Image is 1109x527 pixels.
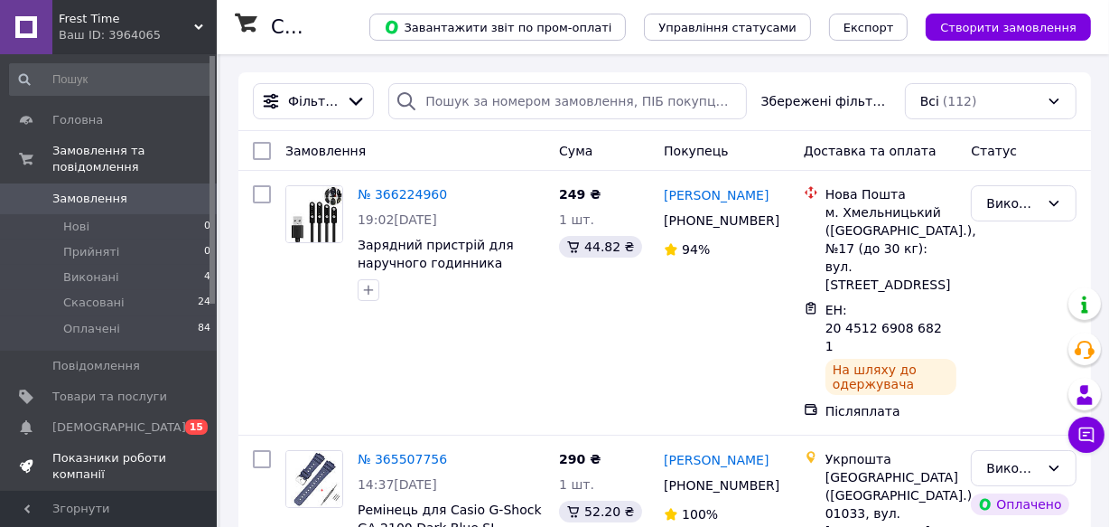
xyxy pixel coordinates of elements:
div: Оплачено [971,494,1068,515]
span: Скасовані [63,295,125,311]
img: Фото товару [286,451,342,507]
img: Фото товару [286,186,342,242]
a: Зарядний пристрій для наручного годинника Smart Storm [358,238,514,288]
span: Завантажити звіт по пром-оплаті [384,19,611,35]
span: 24 [198,295,210,311]
span: Повідомлення [52,358,140,374]
div: м. Хмельницький ([GEOGRAPHIC_DATA].), №17 (до 30 кг): вул. [STREET_ADDRESS] [825,203,957,294]
div: 52.20 ₴ [559,501,641,522]
div: Післяплата [825,402,957,420]
a: № 365507756 [358,452,447,466]
span: Створити замовлення [940,21,1076,34]
button: Експорт [829,14,909,41]
span: 15 [185,419,208,435]
span: Замовлення [52,191,127,207]
span: Доставка та оплата [804,144,937,158]
span: Товари та послуги [52,389,167,405]
h1: Список замовлень [271,16,454,38]
a: № 366224960 [358,187,447,202]
a: [PERSON_NAME] [664,186,769,204]
span: 4 [204,269,210,286]
a: Фото товару [285,185,343,243]
span: ЕН: 20 4512 6908 6821 [825,303,942,353]
a: Створити замовлення [908,19,1091,33]
div: Ваш ID: 3964065 [59,27,217,43]
div: На шляху до одержувача [825,359,957,395]
button: Управління статусами [644,14,811,41]
span: Головна [52,112,103,128]
span: Показники роботи компанії [52,450,167,483]
span: (112) [943,94,977,108]
span: 0 [204,244,210,260]
span: 14:37[DATE] [358,477,437,492]
div: Укрпошта [825,450,957,468]
span: Збережені фільтри: [761,92,890,110]
span: Експорт [843,21,894,34]
span: 0 [204,219,210,235]
span: 249 ₴ [559,187,601,202]
span: 290 ₴ [559,452,601,466]
a: Фото товару [285,450,343,508]
span: 94% [682,242,710,257]
span: 19:02[DATE] [358,212,437,227]
span: Управління статусами [658,21,797,34]
span: Нові [63,219,89,235]
button: Створити замовлення [926,14,1091,41]
button: Чат з покупцем [1068,417,1104,453]
input: Пошук [9,63,212,96]
span: [PHONE_NUMBER] [664,213,779,228]
span: 84 [198,321,210,337]
span: 100% [682,507,718,522]
span: Замовлення та повідомлення [52,143,217,175]
span: [PHONE_NUMBER] [664,478,779,493]
div: Виконано [986,458,1039,478]
div: Нова Пошта [825,185,957,203]
span: [DEMOGRAPHIC_DATA] [52,419,186,436]
span: Прийняті [63,244,119,260]
a: [PERSON_NAME] [664,451,769,469]
span: Замовлення [285,144,366,158]
span: Статус [971,144,1017,158]
span: Всі [920,92,939,110]
span: Покупець [664,144,728,158]
span: Виконані [63,269,119,286]
span: 1 шт. [559,212,594,227]
span: 1 шт. [559,477,594,492]
span: Cума [559,144,592,158]
span: Frest Time [59,11,194,27]
span: Фільтри [288,92,339,110]
input: Пошук за номером замовлення, ПІБ покупця, номером телефону, Email, номером накладної [388,83,746,119]
span: Оплачені [63,321,120,337]
div: 44.82 ₴ [559,236,641,258]
div: Виконано [986,193,1039,213]
button: Завантажити звіт по пром-оплаті [369,14,626,41]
